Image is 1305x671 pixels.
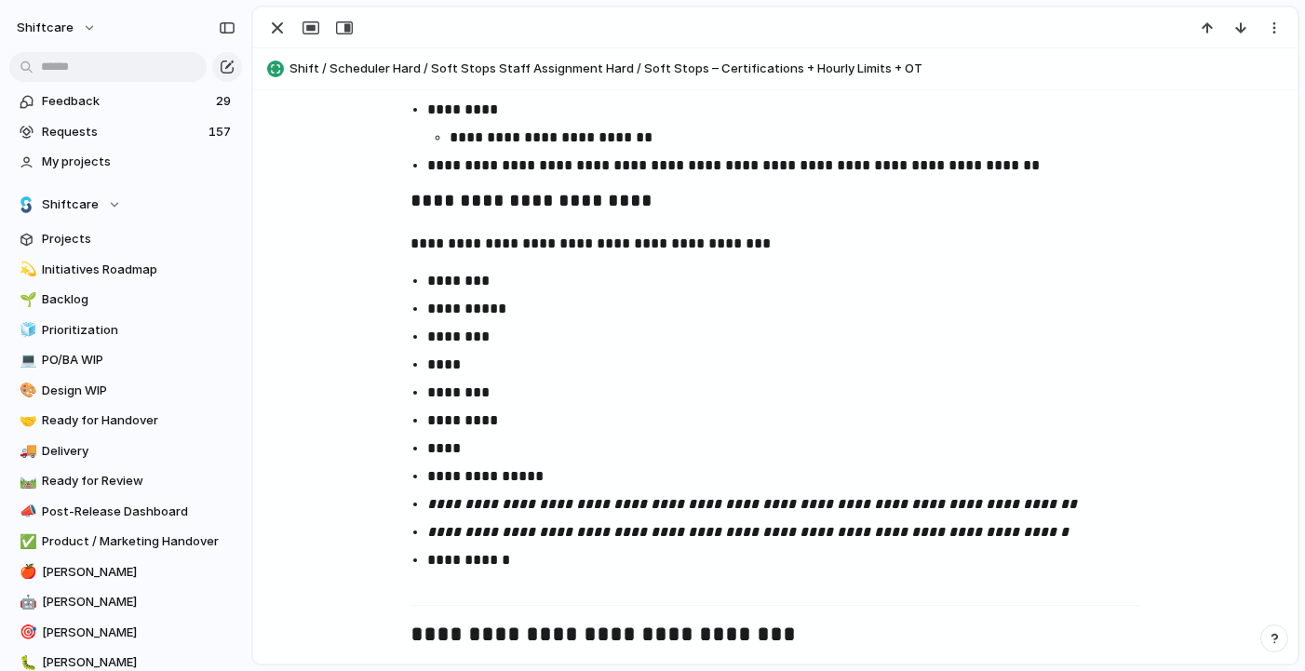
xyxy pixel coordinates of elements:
[17,411,35,430] button: 🤝
[42,382,235,400] span: Design WIP
[42,261,235,279] span: Initiatives Roadmap
[9,191,242,219] button: Shiftcare
[209,123,235,141] span: 157
[20,561,33,583] div: 🍎
[9,286,242,314] a: 🌱Backlog
[20,319,33,341] div: 🧊
[17,382,35,400] button: 🎨
[42,532,235,551] span: Product / Marketing Handover
[20,622,33,643] div: 🎯
[20,592,33,613] div: 🤖
[20,531,33,553] div: ✅
[9,316,242,344] a: 🧊Prioritization
[289,60,1289,78] span: Shift / Scheduler Hard / Soft Stops Staff Assignment Hard / Soft Stops – Certifications + Hourly ...
[42,442,235,461] span: Delivery
[42,593,235,611] span: [PERSON_NAME]
[216,92,235,111] span: 29
[20,350,33,371] div: 💻
[9,346,242,374] a: 💻PO/BA WIP
[42,230,235,248] span: Projects
[17,532,35,551] button: ✅
[17,19,74,37] span: shiftcare
[20,501,33,522] div: 📣
[17,261,35,279] button: 💫
[17,472,35,490] button: 🛤️
[9,558,242,586] a: 🍎[PERSON_NAME]
[17,351,35,369] button: 💻
[20,289,33,311] div: 🌱
[20,259,33,280] div: 💫
[17,624,35,642] button: 🎯
[17,593,35,611] button: 🤖
[42,472,235,490] span: Ready for Review
[9,437,242,465] a: 🚚Delivery
[9,148,242,176] a: My projects
[17,563,35,582] button: 🍎
[262,54,1289,84] button: Shift / Scheduler Hard / Soft Stops Staff Assignment Hard / Soft Stops – Certifications + Hourly ...
[20,410,33,432] div: 🤝
[9,588,242,616] a: 🤖[PERSON_NAME]
[9,87,242,115] a: Feedback29
[42,351,235,369] span: PO/BA WIP
[42,123,203,141] span: Requests
[9,498,242,526] a: 📣Post-Release Dashboard
[42,290,235,309] span: Backlog
[9,256,242,284] a: 💫Initiatives Roadmap
[17,442,35,461] button: 🚚
[42,563,235,582] span: [PERSON_NAME]
[9,225,242,253] a: Projects
[9,467,242,495] a: 🛤️Ready for Review
[20,380,33,401] div: 🎨
[9,528,242,556] a: ✅Product / Marketing Handover
[42,321,235,340] span: Prioritization
[17,290,35,309] button: 🌱
[9,407,242,435] a: 🤝Ready for Handover
[20,440,33,462] div: 🚚
[42,624,235,642] span: [PERSON_NAME]
[9,377,242,405] a: 🎨Design WIP
[42,411,235,430] span: Ready for Handover
[9,118,242,146] a: Requests157
[20,471,33,492] div: 🛤️
[8,13,106,43] button: shiftcare
[42,92,210,111] span: Feedback
[42,195,99,214] span: Shiftcare
[42,503,235,521] span: Post-Release Dashboard
[9,619,242,647] a: 🎯[PERSON_NAME]
[17,321,35,340] button: 🧊
[17,503,35,521] button: 📣
[42,153,235,171] span: My projects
